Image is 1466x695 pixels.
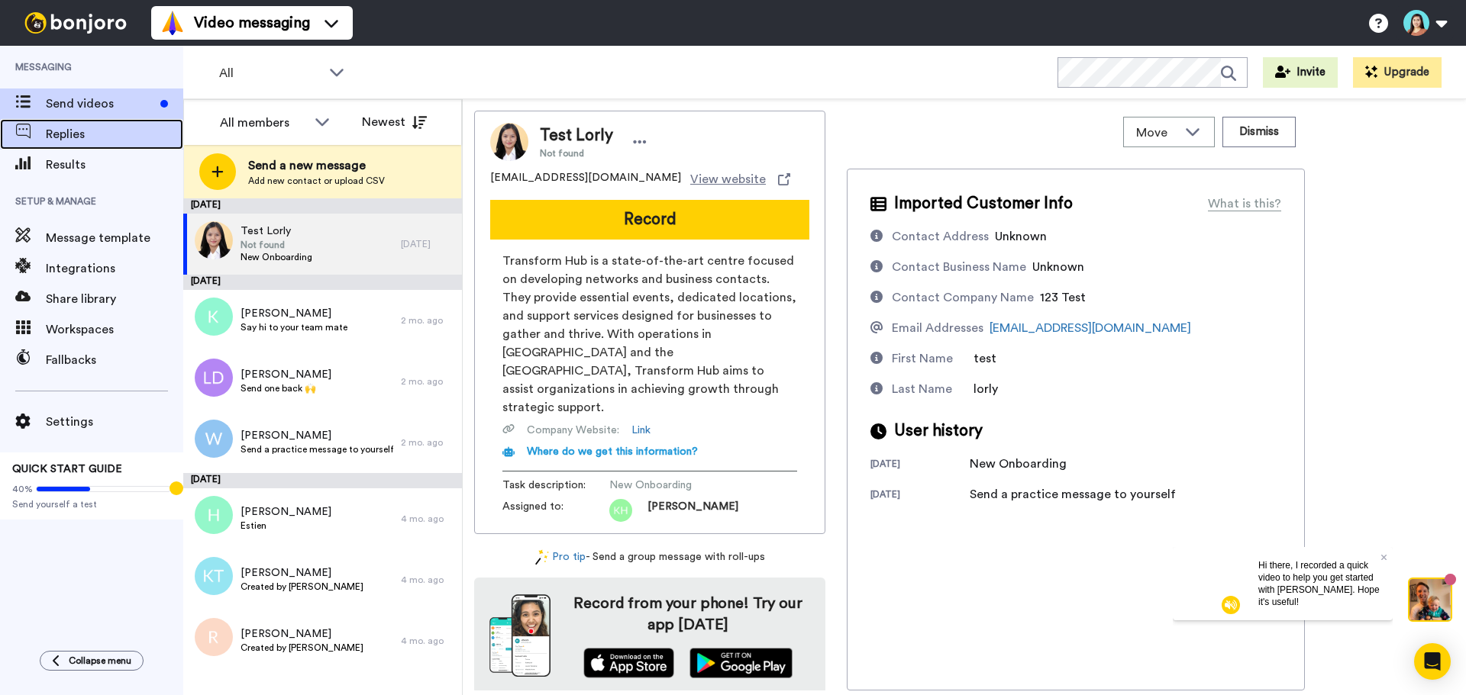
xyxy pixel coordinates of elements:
[241,321,347,333] span: Say hi to your team mate
[248,175,385,187] span: Add new contact or upload CSV
[46,125,183,143] span: Replies
[970,485,1176,504] div: Send a practice message to yourself
[1208,195,1281,213] div: What is this?
[241,306,347,321] span: [PERSON_NAME]
[241,443,393,455] span: Send a practice message to yourself
[474,549,825,565] div: - Send a group message with roll-ups
[219,64,321,82] span: All
[1353,57,1442,88] button: Upgrade
[241,428,393,443] span: [PERSON_NAME]
[1263,57,1338,88] button: Invite
[995,230,1047,243] span: Unknown
[241,626,363,642] span: [PERSON_NAME]
[892,349,953,368] div: First Name
[583,648,674,678] img: appstore
[46,95,154,113] span: Send videos
[183,473,462,488] div: [DATE]
[401,513,454,525] div: 4 mo. ago
[540,124,613,147] span: Test Lorly
[892,319,983,337] div: Email Addresses
[647,499,738,522] span: [PERSON_NAME]
[12,464,122,475] span: QUICK START GUIDE
[241,565,363,581] span: [PERSON_NAME]
[195,557,233,595] img: kt.png
[401,375,454,388] div: 2 mo. ago
[631,423,651,438] a: Link
[183,275,462,290] div: [DATE]
[46,259,183,278] span: Integrations
[690,170,790,188] a: View website
[502,478,609,493] span: Task description :
[527,446,698,457] span: Where do we get this information?
[502,499,609,522] span: Assigned to:
[970,455,1067,473] div: New Onboarding
[46,320,183,339] span: Workspaces
[401,436,454,449] div: 2 mo. ago
[86,13,207,60] span: Hi there, I recorded a quick video to help you get started with [PERSON_NAME]. Hope it's useful!
[609,499,632,522] img: kh.png
[241,251,312,263] span: New Onboarding
[689,648,793,678] img: playstore
[241,581,363,593] span: Created by [PERSON_NAME]
[46,351,183,369] span: Fallbacks
[401,635,454,647] div: 4 mo. ago
[892,380,952,398] div: Last Name
[974,383,998,395] span: lorly
[535,549,549,565] img: magic-wand.svg
[18,12,133,34] img: bj-logo-header-white.svg
[183,198,462,214] div: [DATE]
[69,655,131,667] span: Collapse menu
[566,593,810,635] h4: Record from your phone! Try our app [DATE]
[350,107,438,137] button: Newest
[195,420,233,458] img: w.png
[690,170,766,188] span: View website
[540,147,613,159] span: Not found
[46,156,183,174] span: Results
[195,618,233,656] img: r.png
[894,192,1073,215] span: Imported Customer Info
[490,200,809,240] button: Record
[502,252,797,417] span: Transform Hub is a state-of-the-art centre focused on developing networks and business contacts. ...
[401,574,454,586] div: 4 mo. ago
[241,382,331,394] span: Send one back 🙌
[1040,291,1086,304] span: 123 Test
[220,114,307,132] div: All members
[1414,643,1451,680] div: Open Intercom Messenger
[892,288,1034,307] div: Contact Company Name
[12,483,33,495] span: 40%
[160,11,185,35] img: vm-color.svg
[990,322,1191,334] a: [EMAIL_ADDRESS][DOMAIN_NAME]
[870,488,970,504] div: [DATE]
[535,549,586,565] a: Pro tip
[1136,124,1177,142] span: Move
[248,156,385,175] span: Send a new message
[1032,261,1084,273] span: Unknown
[46,229,183,247] span: Message template
[1222,117,1296,147] button: Dismiss
[170,481,183,495] div: Tooltip anchor
[609,478,754,493] span: New Onboarding
[2,3,43,44] img: 5087268b-a063-445d-b3f7-59d8cce3615b-1541509651.jpg
[195,221,233,259] img: b05a7f1f-6859-44aa-a98c-6b447de91535.jpg
[46,290,183,308] span: Share library
[195,496,233,534] img: h.png
[40,651,144,671] button: Collapse menu
[974,352,996,365] span: test
[241,520,331,532] span: Estien
[489,594,551,677] img: download
[892,227,989,246] div: Contact Address
[241,224,312,239] span: Test Lorly
[49,49,67,67] img: mute-white.svg
[401,238,454,250] div: [DATE]
[490,123,528,161] img: Image of Test Lorly
[241,642,363,654] span: Created by [PERSON_NAME]
[892,258,1026,276] div: Contact Business Name
[241,239,312,251] span: Not found
[195,298,233,336] img: k.png
[401,314,454,327] div: 2 mo. ago
[241,367,331,382] span: [PERSON_NAME]
[46,413,183,431] span: Settings
[194,12,310,34] span: Video messaging
[241,504,331,520] span: [PERSON_NAME]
